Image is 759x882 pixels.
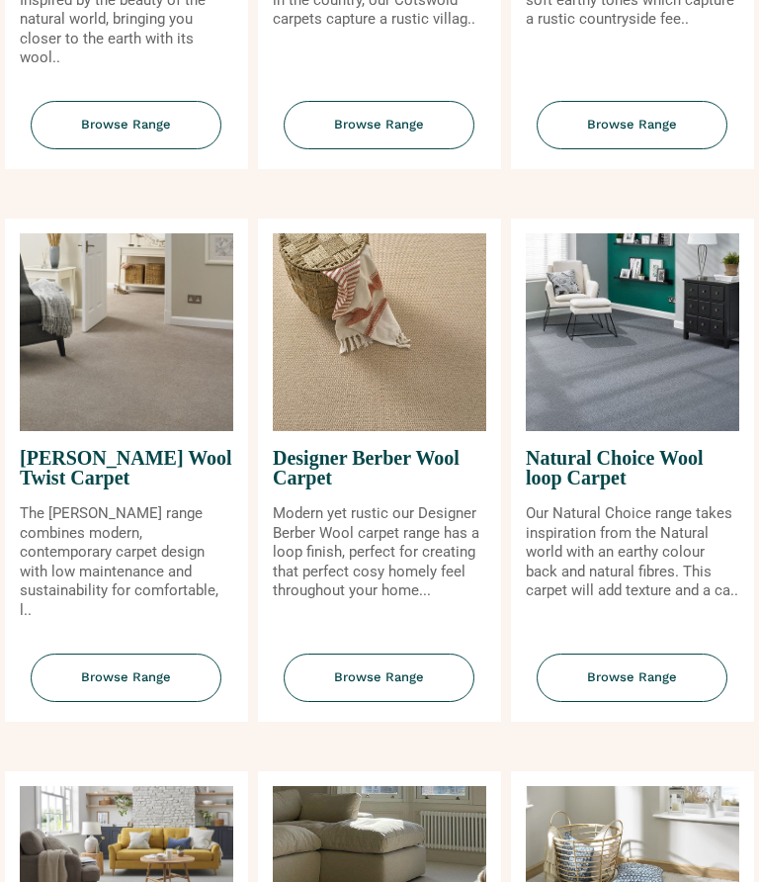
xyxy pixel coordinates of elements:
[284,102,474,150] span: Browse Range
[537,655,727,703] span: Browse Range
[273,234,486,432] img: Designer Berber Wool Carpet
[258,655,501,723] a: Browse Range
[511,655,754,723] a: Browse Range
[273,432,486,505] span: Designer Berber Wool Carpet
[20,432,233,505] span: [PERSON_NAME] Wool Twist Carpet
[31,102,221,150] span: Browse Range
[20,505,233,621] p: The [PERSON_NAME] range combines modern, contemporary carpet design with low maintenance and sust...
[537,102,727,150] span: Browse Range
[258,102,501,170] a: Browse Range
[5,655,248,723] a: Browse Range
[284,655,474,703] span: Browse Range
[273,505,486,602] p: Modern yet rustic our Designer Berber Wool carpet range has a loop finish, perfect for creating t...
[5,102,248,170] a: Browse Range
[511,102,754,170] a: Browse Range
[526,234,739,432] img: Natural Choice Wool loop Carpet
[31,655,221,703] span: Browse Range
[20,234,233,432] img: Craven Wool Twist Carpet
[526,432,739,505] span: Natural Choice Wool loop Carpet
[526,505,739,602] p: Our Natural Choice range takes inspiration from the Natural world with an earthy colour back and ...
